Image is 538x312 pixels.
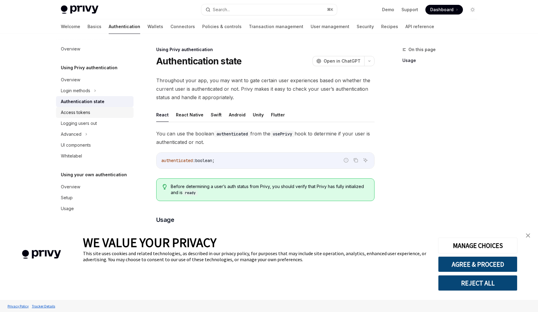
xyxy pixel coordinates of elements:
h1: Authentication state [156,56,242,67]
button: React [156,108,169,122]
span: You can use the boolean from the hook to determine if your user is authenticated or not. [156,129,375,146]
div: This site uses cookies and related technologies, as described in our privacy policy, for purposes... [83,250,429,262]
a: Wallets [147,19,163,34]
span: authenticated [161,158,193,163]
img: company logo [9,241,74,268]
button: Flutter [271,108,285,122]
a: Transaction management [249,19,303,34]
a: Privacy Policy [6,301,30,311]
a: Whitelabel [56,151,134,161]
a: close banner [522,229,534,242]
a: Authentication state [56,96,134,107]
a: Welcome [61,19,80,34]
button: Ask AI [361,156,369,164]
h5: Using your own authentication [61,171,127,178]
svg: Tip [163,184,167,190]
span: ⌘ K [327,7,333,12]
div: Overview [61,76,80,83]
a: UI components [56,140,134,151]
span: WE VALUE YOUR PRIVACY [83,235,216,250]
h5: Using Privy authentication [61,64,117,71]
button: Copy the contents from the code block [352,156,360,164]
div: Logging users out [61,120,97,127]
a: Demo [382,7,394,13]
button: MANAGE CHOICES [438,238,517,253]
a: Setup [56,192,134,203]
button: Search...⌘K [201,4,337,15]
button: Unity [253,108,264,122]
a: Logging users out [56,118,134,129]
a: Overview [56,181,134,192]
span: On this page [408,46,436,53]
button: Toggle dark mode [468,5,477,15]
a: Overview [56,74,134,85]
code: usePrivy [270,131,295,137]
div: Overview [61,45,80,53]
button: AGREE & PROCEED [438,256,517,272]
a: Tracker Details [30,301,57,311]
img: light logo [61,5,98,14]
a: Access tokens [56,107,134,118]
span: Dashboard [430,7,454,13]
a: User management [311,19,349,34]
div: Authentication state [61,98,104,105]
button: React Native [176,108,203,122]
div: Access tokens [61,109,90,116]
span: Before determining a user’s auth status from Privy, you should verify that Privy has fully initia... [171,184,368,196]
a: Authentication [109,19,140,34]
a: Dashboard [425,5,463,15]
div: Advanced [61,131,81,138]
button: Swift [211,108,222,122]
a: Connectors [170,19,195,34]
span: ; [212,158,215,163]
a: Security [357,19,374,34]
span: : [193,158,195,163]
span: boolean [195,158,212,163]
a: Overview [56,44,134,54]
a: Recipes [381,19,398,34]
button: Report incorrect code [342,156,350,164]
div: Usage [61,205,74,212]
span: Throughout your app, you may want to gate certain user experiences based on whether the current u... [156,76,375,102]
div: Search... [213,6,230,13]
a: Usage [56,203,134,214]
img: close banner [526,233,530,238]
button: Android [229,108,246,122]
code: ready [183,190,198,196]
a: Basics [87,19,101,34]
button: Open in ChatGPT [312,56,364,66]
div: Setup [61,194,73,201]
span: Usage [156,216,174,224]
button: REJECT ALL [438,275,517,291]
a: Policies & controls [202,19,242,34]
a: API reference [405,19,434,34]
code: authenticated [214,131,250,137]
span: Open in ChatGPT [324,58,361,64]
div: Whitelabel [61,152,82,160]
div: Overview [61,183,80,190]
div: Using Privy authentication [156,47,375,53]
div: UI components [61,141,91,149]
div: Login methods [61,87,90,94]
a: Usage [402,56,482,65]
a: Support [401,7,418,13]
